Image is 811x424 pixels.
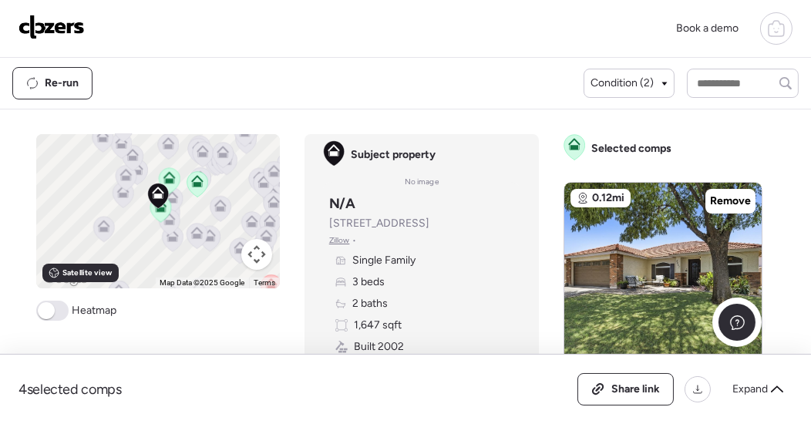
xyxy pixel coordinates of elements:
[352,296,388,311] span: 2 baths
[329,216,429,231] span: [STREET_ADDRESS]
[591,141,671,156] span: Selected comps
[72,303,116,318] span: Heatmap
[329,234,350,247] span: Zillow
[19,15,85,39] img: Logo
[354,318,402,333] span: 1,647 sqft
[160,278,244,287] span: Map Data ©2025 Google
[676,22,739,35] span: Book a demo
[732,382,768,397] span: Expand
[352,234,356,247] span: •
[611,382,660,397] span: Share link
[354,339,404,355] span: Built 2002
[592,190,624,206] span: 0.12mi
[329,194,355,213] h3: N/A
[40,268,91,288] img: Google
[710,193,751,209] span: Remove
[351,147,436,163] span: Subject property
[405,176,439,188] span: No image
[62,267,112,279] span: Satellite view
[352,274,385,290] span: 3 beds
[352,253,416,268] span: Single Family
[241,239,272,270] button: Map camera controls
[19,380,122,399] span: 4 selected comps
[591,76,654,91] span: Condition (2)
[45,76,79,91] span: Re-run
[254,278,275,287] a: Terms (opens in new tab)
[40,268,91,288] a: Open this area in Google Maps (opens a new window)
